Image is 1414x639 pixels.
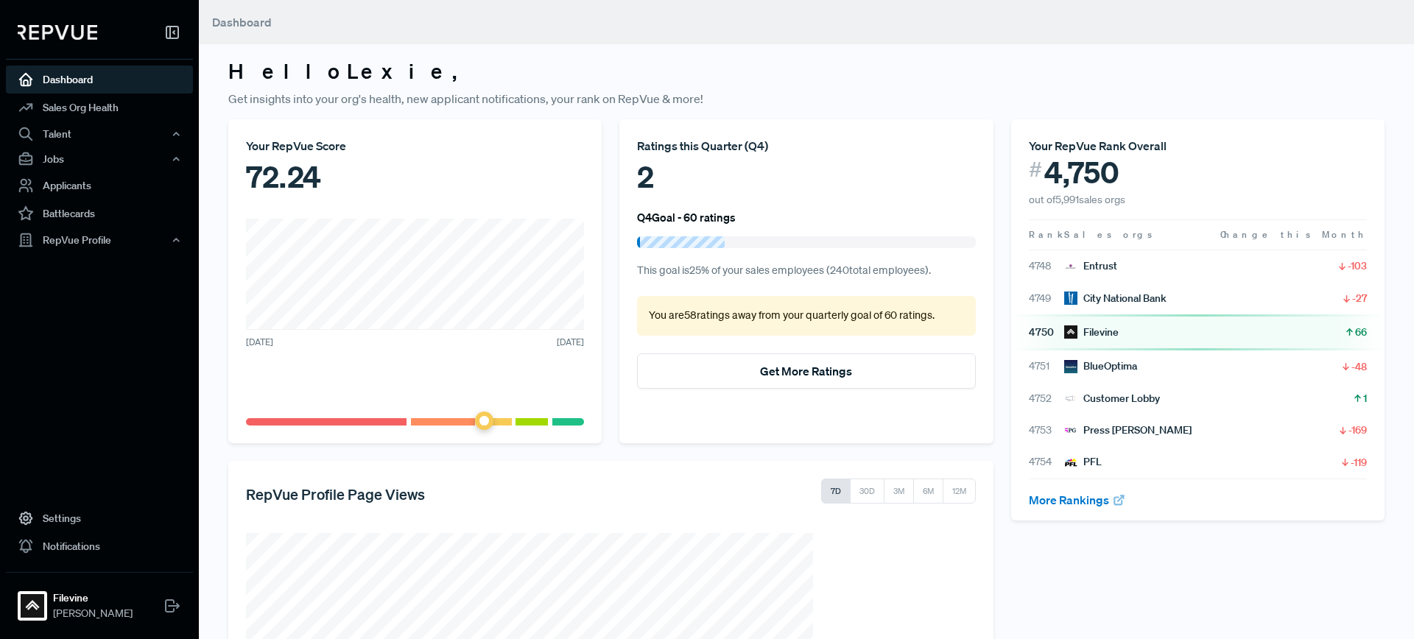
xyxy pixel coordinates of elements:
span: # [1029,155,1042,185]
span: [DATE] [557,336,584,349]
a: Dashboard [6,66,193,93]
span: out of 5,991 sales orgs [1029,193,1125,206]
div: City National Bank [1064,291,1167,306]
span: Dashboard [212,15,272,29]
button: Talent [6,121,193,146]
span: -119 [1351,455,1367,470]
p: You are 58 ratings away from your quarterly goal of 60 ratings . [649,308,963,324]
button: 3M [884,479,914,504]
a: More Rankings [1029,493,1126,507]
span: Rank [1029,228,1064,241]
h5: RepVue Profile Page Views [246,485,425,503]
span: 4751 [1029,359,1064,374]
span: -103 [1348,258,1367,273]
h6: Q4 Goal - 60 ratings [637,211,736,224]
p: Get insights into your org's health, new applicant notifications, your rank on RepVue & more! [228,90,1385,107]
span: 4752 [1029,391,1064,406]
span: -169 [1348,423,1367,437]
img: Filevine [21,594,44,618]
span: 4754 [1029,454,1064,470]
button: 6M [913,479,943,504]
span: 4749 [1029,291,1064,306]
span: Sales orgs [1064,228,1155,241]
img: City National Bank [1064,292,1077,305]
p: This goal is 25 % of your sales employees ( 240 total employees). [637,263,975,279]
button: Get More Ratings [637,353,975,389]
a: Applicants [6,172,193,200]
span: 4750 [1029,325,1064,340]
div: Customer Lobby [1064,391,1160,406]
div: PFL [1064,454,1102,470]
img: Press Ganey [1064,424,1077,437]
span: -48 [1351,359,1367,374]
img: BlueOptima [1064,360,1077,373]
button: RepVue Profile [6,227,193,253]
button: Jobs [6,146,193,172]
span: Change this Month [1220,228,1367,241]
div: Entrust [1064,258,1117,274]
img: Entrust [1064,260,1077,273]
span: 1 [1363,391,1367,406]
a: Battlecards [6,200,193,227]
span: 4753 [1029,423,1064,438]
a: Notifications [6,532,193,560]
span: 4,750 [1044,155,1119,190]
button: 30D [850,479,884,504]
div: Filevine [1064,325,1119,340]
div: Ratings this Quarter ( Q4 ) [637,137,975,155]
a: Sales Org Health [6,93,193,121]
strong: Filevine [53,590,133,606]
button: 12M [943,479,976,504]
div: Press [PERSON_NAME] [1064,423,1192,438]
span: -27 [1352,291,1367,306]
img: Customer Lobby [1064,392,1077,405]
span: [DATE] [246,336,273,349]
span: 4748 [1029,258,1064,274]
img: RepVue [18,25,97,40]
button: 7D [821,479,851,504]
h3: Hello Lexie , [228,59,1385,84]
a: Settings [6,504,193,532]
span: 66 [1355,325,1367,339]
span: [PERSON_NAME] [53,606,133,621]
div: 2 [637,155,975,199]
div: Your RepVue Score [246,137,584,155]
img: PFL [1064,456,1077,469]
span: Your RepVue Rank Overall [1029,138,1167,153]
div: BlueOptima [1064,359,1137,374]
div: 72.24 [246,155,584,199]
img: Filevine [1064,325,1077,339]
a: FilevineFilevine[PERSON_NAME] [6,572,193,627]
